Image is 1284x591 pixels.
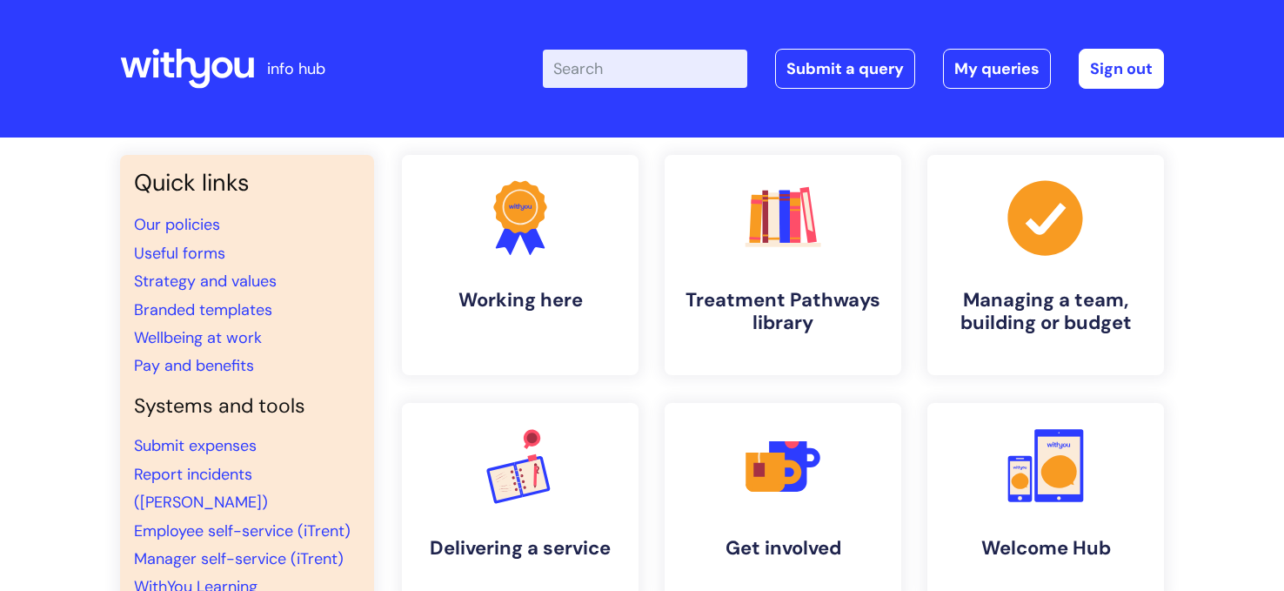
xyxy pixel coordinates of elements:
[134,464,268,513] a: Report incidents ([PERSON_NAME])
[416,537,625,560] h4: Delivering a service
[134,355,254,376] a: Pay and benefits
[679,289,887,335] h4: Treatment Pathways library
[775,49,915,89] a: Submit a query
[927,155,1164,375] a: Managing a team, building or budget
[943,49,1051,89] a: My queries
[134,548,344,569] a: Manager self-service (iTrent)
[416,289,625,312] h4: Working here
[134,299,272,320] a: Branded templates
[134,394,360,419] h4: Systems and tools
[402,155,639,375] a: Working here
[134,243,225,264] a: Useful forms
[941,537,1150,560] h4: Welcome Hub
[543,49,1164,89] div: | -
[941,289,1150,335] h4: Managing a team, building or budget
[134,214,220,235] a: Our policies
[134,327,262,348] a: Wellbeing at work
[679,537,887,560] h4: Get involved
[134,435,257,456] a: Submit expenses
[134,169,360,197] h3: Quick links
[267,55,325,83] p: info hub
[134,271,277,292] a: Strategy and values
[134,520,351,541] a: Employee self-service (iTrent)
[1079,49,1164,89] a: Sign out
[543,50,747,88] input: Search
[665,155,901,375] a: Treatment Pathways library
